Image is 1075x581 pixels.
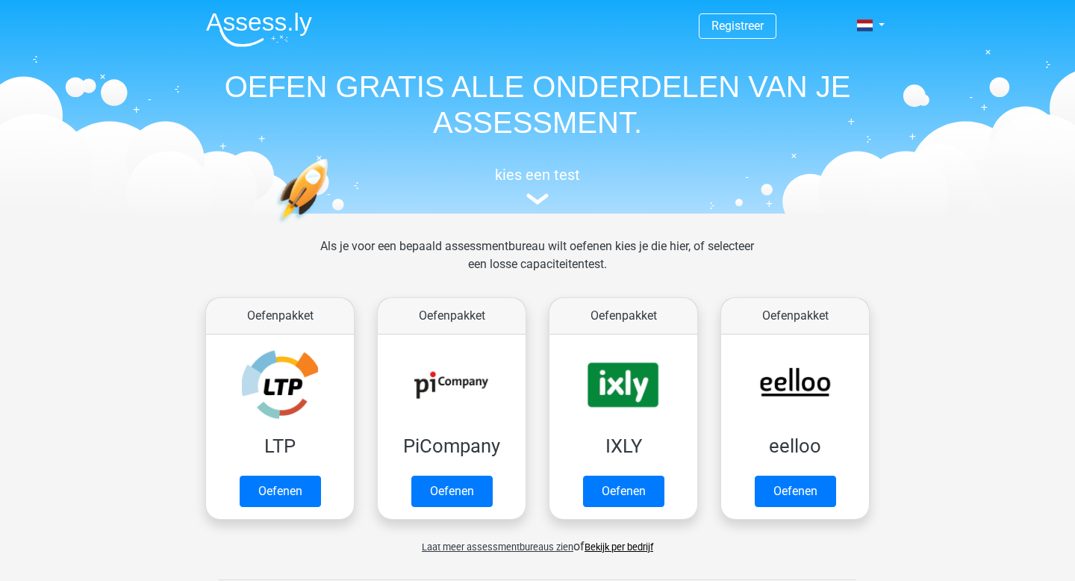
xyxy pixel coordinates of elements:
[194,69,881,140] h1: OEFEN GRATIS ALLE ONDERDELEN VAN JE ASSESSMENT.
[411,476,493,507] a: Oefenen
[240,476,321,507] a: Oefenen
[276,158,386,293] img: oefenen
[206,12,312,47] img: Assessly
[755,476,836,507] a: Oefenen
[194,526,881,556] div: of
[422,541,573,553] span: Laat meer assessmentbureaus zien
[585,541,653,553] a: Bekijk per bedrijf
[308,237,766,291] div: Als je voor een bepaald assessmentbureau wilt oefenen kies je die hier, of selecteer een losse ca...
[583,476,664,507] a: Oefenen
[194,166,881,184] h5: kies een test
[711,19,764,33] a: Registreer
[526,193,549,205] img: assessment
[194,166,881,205] a: kies een test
